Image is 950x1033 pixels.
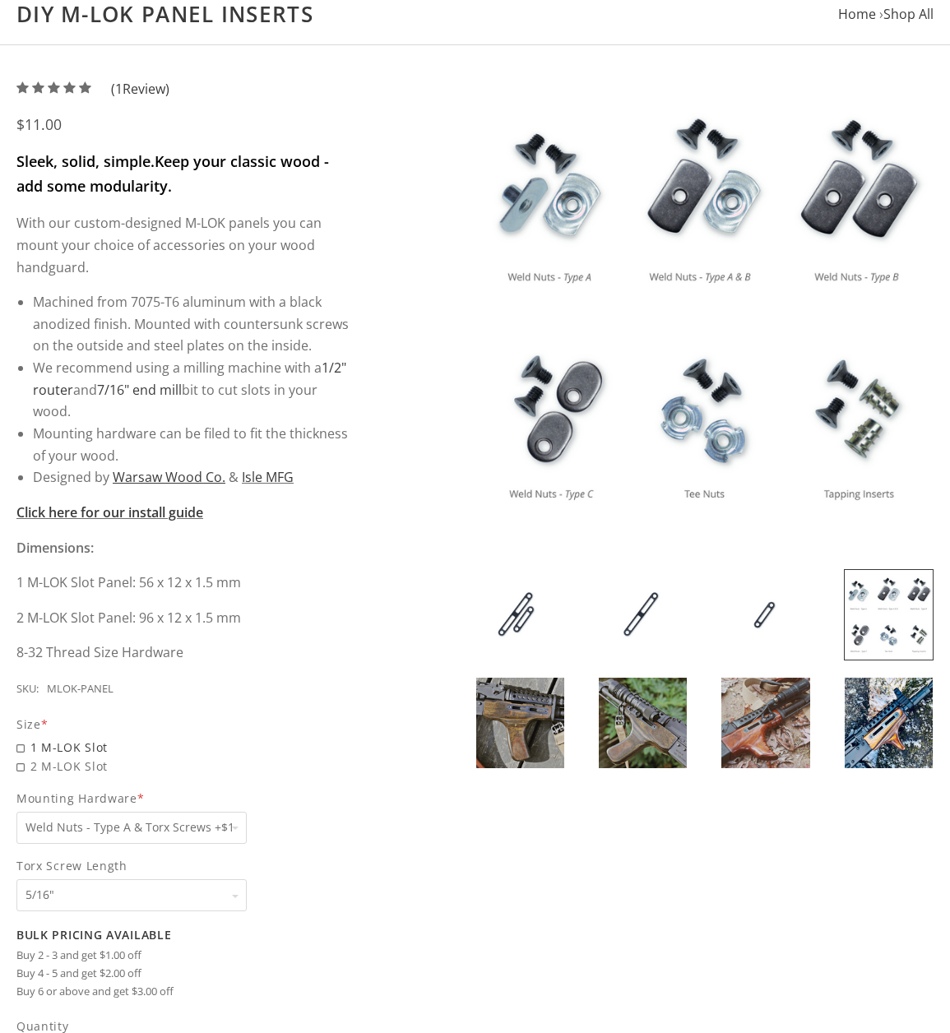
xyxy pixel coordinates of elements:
[16,572,350,594] p: 1 M-LOK Slot Panel: 56 x 12 x 1.5 mm
[33,291,350,357] li: Machined from 7075-T6 aluminum with a black anodized finish. Mounted with countersunk screws on t...
[16,715,350,734] div: Size
[47,680,114,698] div: MLOK-PANEL
[115,80,123,98] span: 1
[599,678,687,767] img: DIY M-LOK Panel Inserts
[16,80,169,98] a: (1Review)
[33,359,346,399] a: 1/2" router
[845,570,933,660] img: DIY M-LOK Panel Inserts
[845,678,933,767] img: DIY M-LOK Panel Inserts
[16,539,94,557] strong: Dimensions:
[16,607,350,629] p: 2 M-LOK Slot Panel: 96 x 12 x 1.5 mm
[111,78,169,100] span: ( Review)
[33,357,350,423] li: We recommend using a milling machine with a and bit to cut slots in your wood.
[16,812,247,844] select: Mounting Hardware*
[113,468,225,486] a: Warsaw Wood Co.
[721,570,809,660] img: DIY M-LOK Panel Inserts
[16,680,39,698] div: SKU:
[16,214,322,276] span: With our custom-designed M-LOK panels you can mount your choice of accessories on your wood handg...
[16,947,350,965] li: Buy 2 - 3 and get $1.00 off
[97,381,182,399] a: 7/16" end mill
[721,678,809,767] img: DIY M-LOK Panel Inserts
[16,151,155,171] strong: Sleek, solid, simple.
[16,757,350,776] span: 2 M-LOK Slot
[16,965,350,983] li: Buy 4 - 5 and get $2.00 off
[476,678,564,767] img: DIY M-LOK Panel Inserts
[33,423,350,466] li: Mounting hardware can be filed to fit the thickness of your wood.
[16,928,350,943] h2: Bulk Pricing Available
[838,5,876,23] a: Home
[16,738,350,757] span: 1 M-LOK Slot
[16,983,350,1001] li: Buy 6 or above and get $3.00 off
[599,570,687,660] img: DIY M-LOK Panel Inserts
[475,78,934,537] img: DIY M-LOK Panel Inserts
[16,789,350,808] span: Mounting Hardware
[242,468,294,486] a: Isle MFG
[16,114,62,134] span: $11.00
[16,151,329,196] strong: Keep your classic wood - add some modularity.
[16,503,203,521] a: Click here for our install guide
[879,3,934,25] li: ›
[16,642,350,664] p: 8-32 Thread Size Hardware
[883,5,934,23] a: Shop All
[476,570,564,660] img: DIY M-LOK Panel Inserts
[33,466,350,489] li: Designed by &
[16,856,350,875] span: Torx Screw Length
[16,879,247,911] select: Torx Screw Length
[16,1,934,28] h1: DIY M-LOK Panel Inserts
